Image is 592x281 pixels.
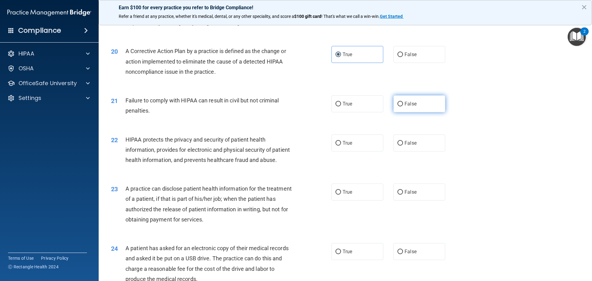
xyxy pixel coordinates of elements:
[111,97,118,105] span: 21
[8,264,59,270] span: Ⓒ Rectangle Health 2024
[583,31,586,39] div: 2
[405,140,417,146] span: False
[7,80,90,87] a: OfficeSafe University
[397,141,403,146] input: False
[125,136,290,163] span: HIPAA protects the privacy and security of patient health information, provides for electronic an...
[581,2,587,12] button: Close
[343,249,352,254] span: True
[335,190,341,195] input: True
[18,94,41,102] p: Settings
[343,52,352,57] span: True
[568,28,586,46] button: Open Resource Center, 2 new notifications
[7,65,90,72] a: OSHA
[18,80,77,87] p: OfficeSafe University
[119,5,572,10] p: Earn $100 for every practice you refer to Bridge Compliance!
[380,14,404,19] a: Get Started
[405,189,417,195] span: False
[18,50,34,57] p: HIPAA
[405,101,417,107] span: False
[397,190,403,195] input: False
[125,97,279,114] span: Failure to comply with HIPAA can result in civil but not criminal penalties.
[380,14,403,19] strong: Get Started
[335,250,341,254] input: True
[321,14,380,19] span: ! That's what we call a win-win.
[335,52,341,57] input: True
[125,185,292,223] span: A practice can disclose patient health information for the treatment of a patient, if that is par...
[343,140,352,146] span: True
[7,50,90,57] a: HIPAA
[335,141,341,146] input: True
[397,52,403,57] input: False
[8,255,34,261] a: Terms of Use
[294,14,321,19] strong: $100 gift card
[405,249,417,254] span: False
[125,48,286,75] span: A Corrective Action Plan by a practice is defined as the change or action implemented to eliminat...
[343,189,352,195] span: True
[7,94,90,102] a: Settings
[335,102,341,106] input: True
[111,48,118,55] span: 20
[18,26,61,35] h4: Compliance
[111,185,118,193] span: 23
[111,136,118,144] span: 22
[343,101,352,107] span: True
[397,102,403,106] input: False
[7,6,91,19] img: PMB logo
[111,245,118,252] span: 24
[405,52,417,57] span: False
[41,255,69,261] a: Privacy Policy
[119,14,294,19] span: Refer a friend at any practice, whether it's medical, dental, or any other speciality, and score a
[397,250,403,254] input: False
[18,65,34,72] p: OSHA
